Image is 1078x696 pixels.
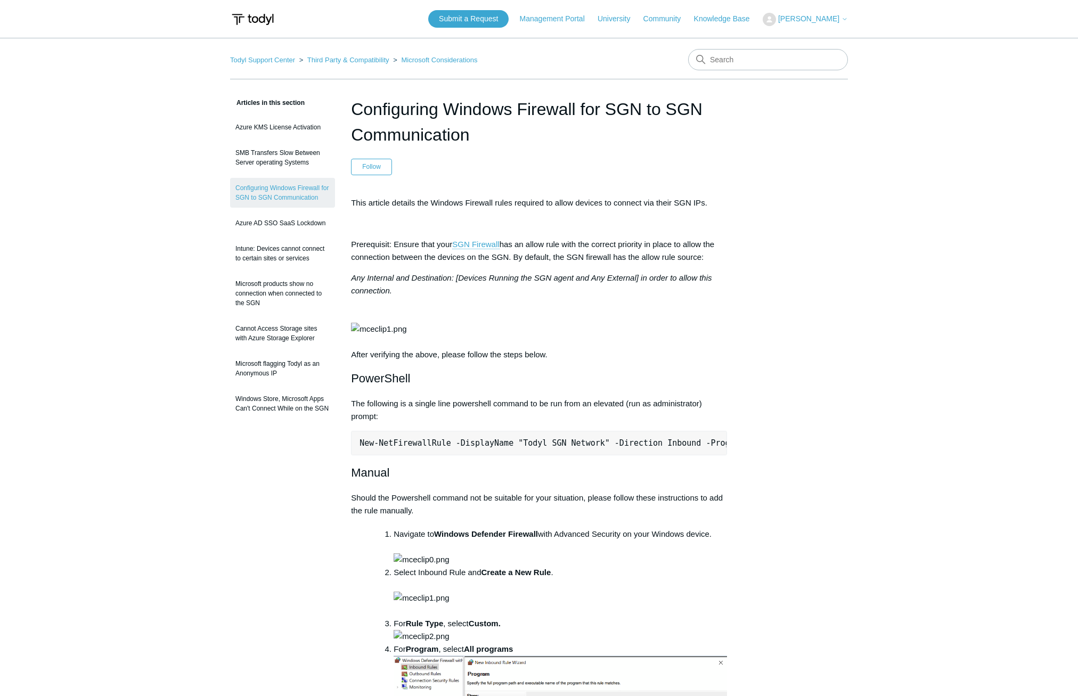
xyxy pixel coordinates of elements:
strong: Rule Type [406,619,444,628]
a: Windows Store, Microsoft Apps Can't Connect While on the SGN [230,389,335,419]
a: Third Party & Compatibility [307,56,389,64]
img: mceclip2.png [394,630,449,643]
li: Select Inbound Rule and . [394,566,727,617]
a: University [598,13,641,24]
li: Todyl Support Center [230,56,297,64]
a: Management Portal [520,13,595,24]
strong: All programs [464,644,513,653]
li: Microsoft Considerations [391,56,477,64]
a: Configuring Windows Firewall for SGN to SGN Communication [230,178,335,208]
button: Follow Article [351,159,392,175]
li: Navigate to with Advanced Security on your Windows device. [394,528,727,566]
em: Any Internal and Destination: [Devices Running the SGN agent and Any External] in order to allow ... [351,273,712,295]
a: Todyl Support Center [230,56,295,64]
a: Microsoft products show no connection when connected to the SGN [230,274,335,313]
a: Cannot Access Storage sites with Azure Storage Explorer [230,318,335,348]
h2: PowerShell [351,369,727,388]
p: This article details the Windows Firewall rules required to allow devices to connect via their SG... [351,196,727,209]
span: [PERSON_NAME] [778,14,839,23]
strong: Windows Defender Firewall [434,529,538,538]
p: Prerequisit: Ensure that your has an allow rule with the correct priority in place to allow the c... [351,238,727,264]
a: Intune: Devices cannot connect to certain sites or services [230,239,335,268]
img: Todyl Support Center Help Center home page [230,10,275,29]
a: SMB Transfers Slow Between Server operating Systems [230,143,335,173]
strong: Program [406,644,439,653]
li: For , select [394,617,727,643]
a: Azure KMS License Activation [230,117,335,137]
p: The following is a single line powershell command to be run from an elevated (run as administrato... [351,397,727,423]
h2: Manual [351,463,727,482]
input: Search [688,49,848,70]
a: Knowledge Base [694,13,761,24]
a: SGN Firewall [452,240,499,249]
a: Azure AD SSO SaaS Lockdown [230,213,335,233]
pre: New-NetFirewallRule -DisplayName "Todyl SGN Network" -Direction Inbound -Program Any -LocalAddres... [351,431,727,455]
a: Microsoft Considerations [401,56,477,64]
h1: Configuring Windows Firewall for SGN to SGN Communication [351,96,727,148]
a: Microsoft flagging Todyl as an Anonymous IP [230,354,335,383]
button: [PERSON_NAME] [763,13,848,26]
p: Should the Powershell command not be suitable for your situation, please follow these instruction... [351,492,727,517]
span: Articles in this section [230,99,305,107]
a: Community [643,13,692,24]
li: Third Party & Compatibility [297,56,391,64]
strong: Custom. [469,619,501,628]
img: mceclip0.png [394,553,449,566]
img: mceclip1.png [394,592,449,604]
a: Submit a Request [428,10,509,28]
strong: Create a New Rule [481,568,551,577]
p: After verifying the above, please follow the steps below. [351,272,727,361]
img: mceclip1.png [351,323,406,335]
